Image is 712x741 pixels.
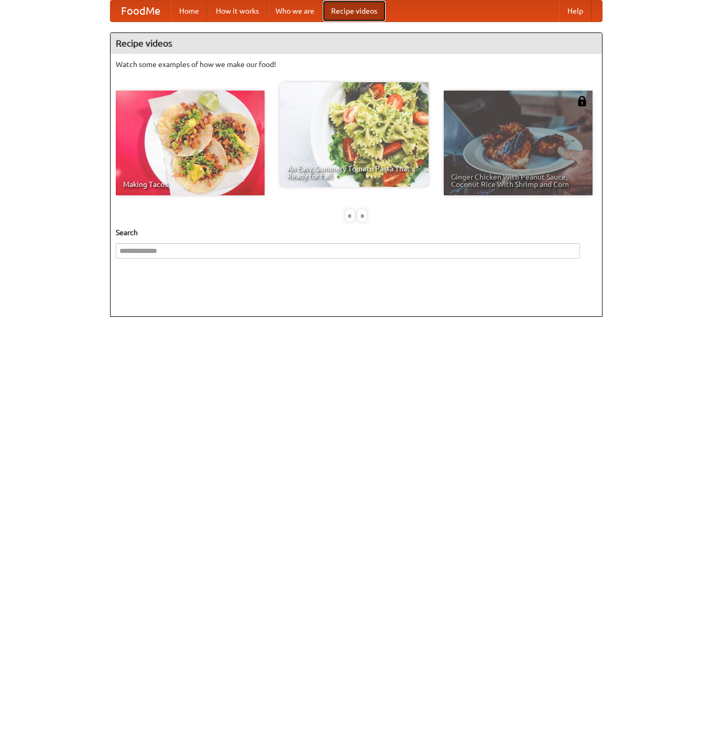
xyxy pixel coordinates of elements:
a: An Easy, Summery Tomato Pasta That's Ready for Fall [280,82,429,187]
a: FoodMe [111,1,171,21]
a: Help [559,1,591,21]
img: 483408.png [577,96,587,106]
div: « [345,209,355,222]
h5: Search [116,227,597,238]
a: Who we are [267,1,323,21]
h4: Recipe videos [111,33,602,54]
p: Watch some examples of how we make our food! [116,59,597,70]
span: An Easy, Summery Tomato Pasta That's Ready for Fall [287,165,421,180]
span: Making Tacos [123,181,257,188]
a: How it works [207,1,267,21]
a: Recipe videos [323,1,386,21]
div: » [357,209,367,222]
a: Home [171,1,207,21]
a: Making Tacos [116,91,265,195]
